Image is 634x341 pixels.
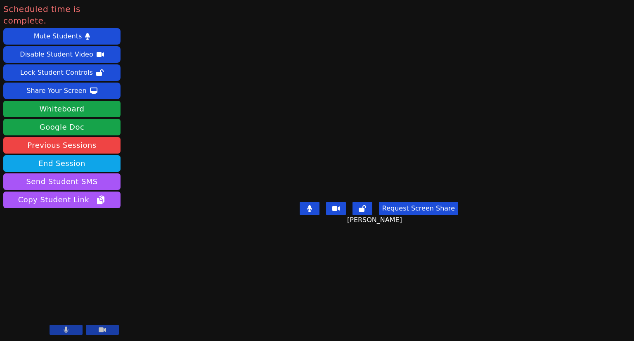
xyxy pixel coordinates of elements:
[347,215,404,225] span: [PERSON_NAME]
[3,137,121,154] a: Previous Sessions
[3,28,121,45] button: Mute Students
[26,84,87,97] div: Share Your Screen
[3,46,121,63] button: Disable Student Video
[3,64,121,81] button: Lock Student Controls
[20,66,93,79] div: Lock Student Controls
[3,192,121,208] button: Copy Student Link
[18,194,106,206] span: Copy Student Link
[3,155,121,172] button: End Session
[379,202,458,215] button: Request Screen Share
[3,3,121,26] span: Scheduled time is complete.
[3,101,121,117] button: Whiteboard
[34,30,82,43] div: Mute Students
[20,48,93,61] div: Disable Student Video
[3,119,121,135] a: Google Doc
[3,173,121,190] button: Send Student SMS
[3,83,121,99] button: Share Your Screen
